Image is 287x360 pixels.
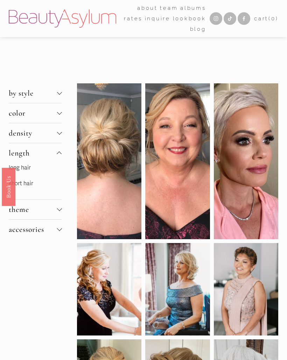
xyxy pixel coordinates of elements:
a: folder dropdown [137,3,158,13]
a: Inquire [145,13,170,24]
a: Rates [124,13,142,24]
button: by style [9,83,62,103]
a: albums [180,3,206,13]
button: color [9,103,62,123]
a: Lookbook [173,13,206,24]
img: Beauty Asylum | Bridal Hair &amp; Makeup Charlotte &amp; Atlanta [9,9,116,28]
span: theme [9,205,57,214]
a: Instagram [210,12,222,25]
span: color [9,109,57,118]
span: by style [9,89,57,98]
a: short hair [9,180,33,187]
span: length [9,148,57,158]
button: accessories [9,220,62,239]
div: length [9,163,62,199]
span: density [9,129,57,138]
a: Book Us [2,168,15,206]
a: Facebook [238,12,250,25]
a: 0 items in cart [254,14,278,23]
button: theme [9,200,62,219]
a: Blog [190,24,206,34]
span: accessories [9,225,57,234]
a: long hair [9,164,31,171]
a: TikTok [224,12,236,25]
span: about [137,4,158,13]
a: folder dropdown [160,3,178,13]
span: team [160,4,178,13]
button: length [9,143,62,163]
span: ( ) [268,15,278,22]
button: density [9,123,62,143]
span: 0 [271,15,276,22]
